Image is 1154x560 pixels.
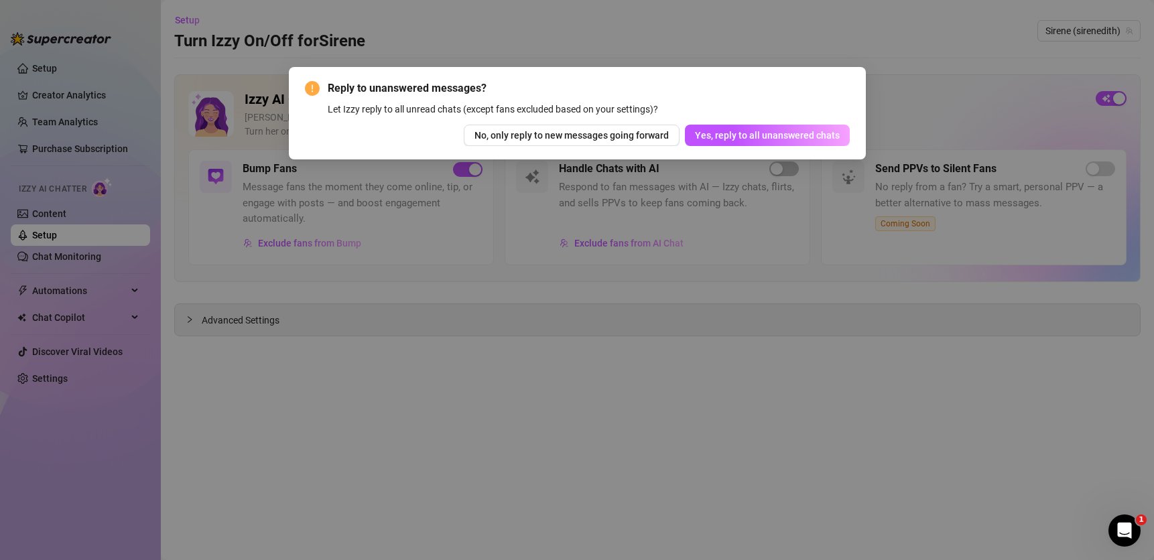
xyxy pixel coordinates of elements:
div: Let Izzy reply to all unread chats (except fans excluded based on your settings)? [328,102,850,117]
span: exclamation-circle [305,81,320,96]
span: No, only reply to new messages going forward [474,130,669,141]
button: No, only reply to new messages going forward [464,125,680,146]
span: Reply to unanswered messages? [328,80,850,96]
iframe: Intercom live chat [1108,514,1141,547]
span: 1 [1136,514,1147,525]
span: Yes, reply to all unanswered chats [695,130,840,141]
button: Yes, reply to all unanswered chats [685,125,850,146]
